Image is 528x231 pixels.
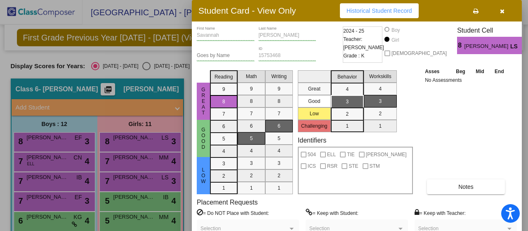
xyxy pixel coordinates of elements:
[200,127,207,150] span: Good
[343,35,384,52] span: Teacher: [PERSON_NAME]
[306,209,358,217] label: = Keep with Student:
[464,42,510,51] span: [PERSON_NAME]
[349,161,358,171] span: STE
[510,42,522,51] span: LS
[427,179,505,194] button: Notes
[457,40,464,50] span: 8
[327,150,336,160] span: ELL
[415,209,466,217] label: = Keep with Teacher:
[346,7,412,14] span: Historical Student Record
[370,161,380,171] span: STM
[391,48,447,58] span: [DEMOGRAPHIC_DATA]
[471,67,489,76] th: Mid
[200,167,207,184] span: Low
[458,183,474,190] span: Notes
[343,52,364,60] span: Grade : K
[366,150,407,160] span: [PERSON_NAME]
[423,76,509,84] td: No Assessments
[343,27,364,35] span: 2024 - 25
[198,5,296,16] h3: Student Card - View Only
[489,67,509,76] th: End
[308,161,316,171] span: ICS
[197,53,255,59] input: goes by name
[391,36,399,44] div: Girl
[327,161,337,171] span: RSR
[340,3,419,18] button: Historical Student Record
[298,136,326,144] label: Identifiers
[308,150,316,160] span: 504
[197,209,269,217] label: = Do NOT Place with Student:
[423,67,450,76] th: Asses
[259,53,316,59] input: Enter ID
[391,26,400,34] div: Boy
[197,198,258,206] label: Placement Requests
[200,87,207,116] span: Great
[347,150,355,160] span: TIE
[450,67,470,76] th: Beg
